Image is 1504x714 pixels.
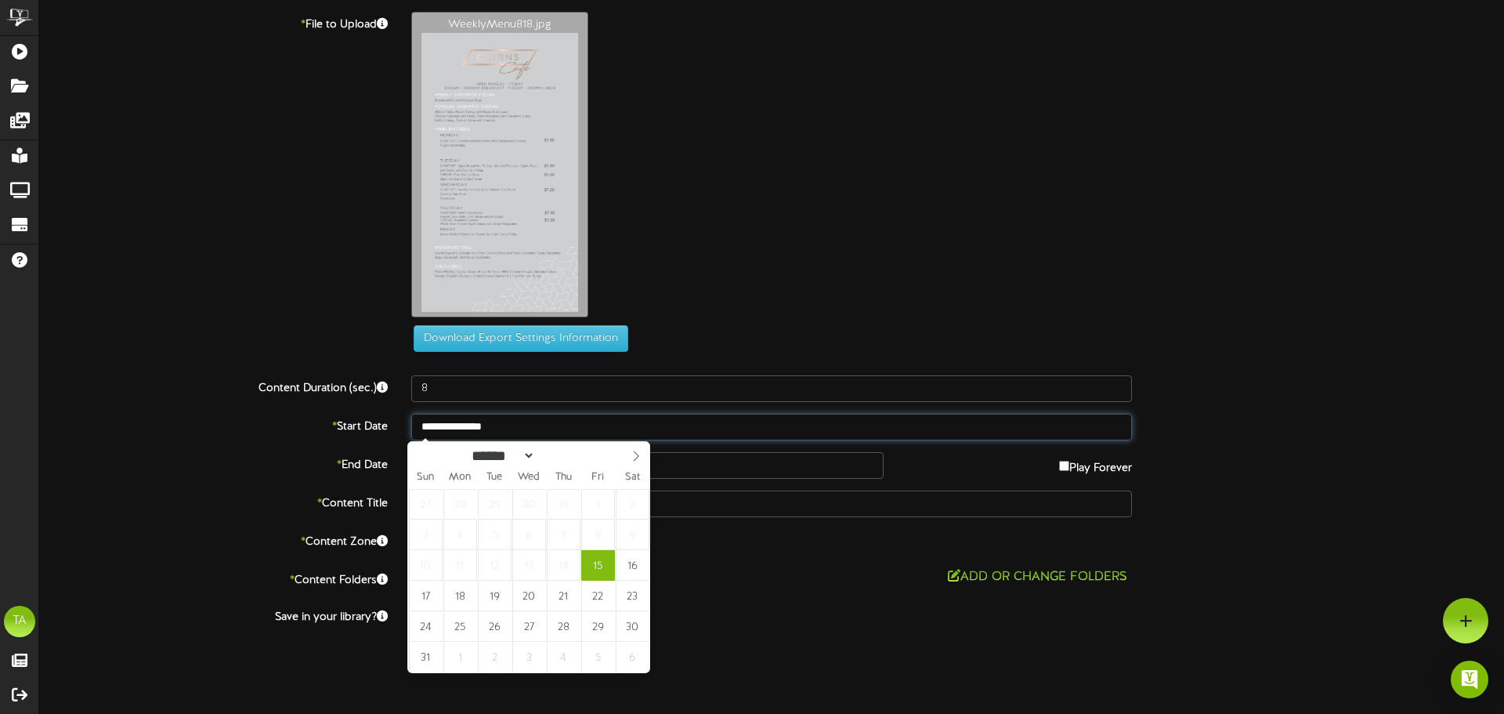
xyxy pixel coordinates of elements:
[406,332,628,344] a: Download Export Settings Information
[581,642,615,672] span: September 5, 2025
[443,473,477,483] span: Mon
[27,414,399,435] label: Start Date
[27,529,399,550] label: Content Zone
[1451,661,1488,698] div: Open Intercom Messenger
[1059,461,1069,471] input: Play Forever
[581,520,615,550] span: August 8, 2025
[615,473,649,483] span: Sat
[27,375,399,397] label: Content Duration (sec.)
[27,567,399,589] label: Content Folders
[547,611,580,642] span: August 28, 2025
[512,473,546,483] span: Wed
[478,520,512,550] span: August 5, 2025
[547,642,580,672] span: September 4, 2025
[547,489,580,520] span: July 31, 2025
[27,604,399,625] label: Save in your library?
[409,642,443,672] span: August 31, 2025
[616,550,649,581] span: August 16, 2025
[512,520,546,550] span: August 6, 2025
[616,642,649,672] span: September 6, 2025
[512,489,546,520] span: July 30, 2025
[478,642,512,672] span: September 2, 2025
[547,520,580,550] span: August 7, 2025
[27,452,399,473] label: End Date
[411,491,1132,517] input: Title of this Content
[443,611,477,642] span: August 25, 2025
[581,489,615,520] span: August 1, 2025
[443,581,477,611] span: August 18, 2025
[581,611,615,642] span: August 29, 2025
[478,550,512,581] span: August 12, 2025
[616,520,649,550] span: August 9, 2025
[512,550,546,581] span: August 13, 2025
[408,473,443,483] span: Sun
[478,581,512,611] span: August 19, 2025
[409,520,443,550] span: August 3, 2025
[943,567,1132,587] button: Add or Change Folders
[512,611,546,642] span: August 27, 2025
[547,581,580,611] span: August 21, 2025
[409,611,443,642] span: August 24, 2025
[616,611,649,642] span: August 30, 2025
[414,325,628,352] button: Download Export Settings Information
[616,581,649,611] span: August 23, 2025
[443,642,477,672] span: September 1, 2025
[443,520,477,550] span: August 4, 2025
[512,642,546,672] span: September 3, 2025
[581,550,615,581] span: August 15, 2025
[512,581,546,611] span: August 20, 2025
[478,489,512,520] span: July 29, 2025
[1059,452,1132,477] label: Play Forever
[443,489,477,520] span: July 28, 2025
[478,611,512,642] span: August 26, 2025
[409,581,443,611] span: August 17, 2025
[409,489,443,520] span: July 27, 2025
[27,12,399,33] label: File to Upload
[546,473,580,483] span: Thu
[27,491,399,512] label: Content Title
[580,473,615,483] span: Fri
[477,473,512,483] span: Tue
[409,550,443,581] span: August 10, 2025
[616,489,649,520] span: August 2, 2025
[581,581,615,611] span: August 22, 2025
[535,448,591,464] input: Year
[443,550,477,581] span: August 11, 2025
[4,606,35,637] div: TA
[547,550,580,581] span: August 14, 2025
